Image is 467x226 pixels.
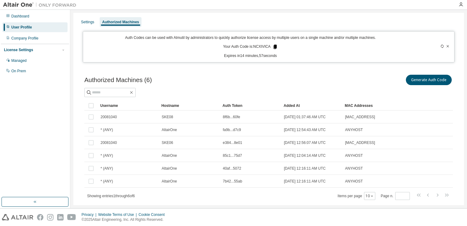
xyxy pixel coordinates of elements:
[102,20,139,24] div: Authorized Machines
[223,44,278,50] p: Your Auth Code is: NCXIVICA
[87,53,414,58] p: Expires in 14 minutes, 57 seconds
[101,115,117,119] span: 20081040
[345,101,386,111] div: MAC Addresses
[47,214,53,220] img: instagram.svg
[11,69,26,73] div: On Prem
[345,127,363,132] span: ANYHOST
[284,140,326,145] span: [DATE] 12:56:07 AM UTC
[222,101,279,111] div: Auth Token
[366,194,374,198] button: 10
[101,140,117,145] span: 20081040
[101,166,113,171] span: * (ANY)
[345,179,363,184] span: ANYHOST
[100,101,156,111] div: Username
[406,75,452,85] button: Generate Auth Code
[345,153,363,158] span: ANYHOST
[223,127,241,132] span: fa9b...d7c9
[338,192,375,200] span: Items per page
[381,192,410,200] span: Page n.
[101,153,113,158] span: * (ANY)
[223,166,241,171] span: 40af...5072
[82,217,168,222] p: © 2025 Altair Engineering, Inc. All Rights Reserved.
[11,14,29,19] div: Dashboard
[98,212,138,217] div: Website Terms of Use
[87,35,414,40] p: Auth Codes can be used with Almutil by administrators to quickly authorize license access by mult...
[284,179,326,184] span: [DATE] 12:16:11 AM UTC
[162,153,177,158] span: AltairOne
[82,212,98,217] div: Privacy
[162,115,173,119] span: SKE08
[162,179,177,184] span: AltairOne
[223,140,242,145] span: e384...8e01
[284,115,326,119] span: [DATE] 01:37:46 AM UTC
[284,166,326,171] span: [DATE] 12:16:11 AM UTC
[11,36,39,41] div: Company Profile
[87,194,135,198] span: Showing entries 1 through 6 of 6
[345,166,363,171] span: ANYHOST
[67,214,76,220] img: youtube.svg
[101,127,113,132] span: * (ANY)
[223,115,240,119] span: 8f6b...60fe
[345,115,375,119] span: [MAC_ADDRESS]
[162,127,177,132] span: AltairOne
[223,153,242,158] span: 85c1...75d7
[162,140,173,145] span: SKE06
[11,25,32,30] div: User Profile
[101,179,113,184] span: * (ANY)
[84,77,152,84] span: Authorized Machines (6)
[11,58,27,63] div: Managed
[57,214,64,220] img: linkedin.svg
[161,101,218,111] div: Hostname
[3,2,79,8] img: Altair One
[37,214,43,220] img: facebook.svg
[4,47,33,52] div: License Settings
[345,140,375,145] span: [MAC_ADDRESS]
[162,166,177,171] span: AltairOne
[284,101,340,111] div: Added At
[138,212,168,217] div: Cookie Consent
[81,20,94,24] div: Settings
[223,179,242,184] span: 7b42...55ab
[284,153,326,158] span: [DATE] 12:04:14 AM UTC
[284,127,326,132] span: [DATE] 12:54:43 AM UTC
[2,214,33,220] img: altair_logo.svg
